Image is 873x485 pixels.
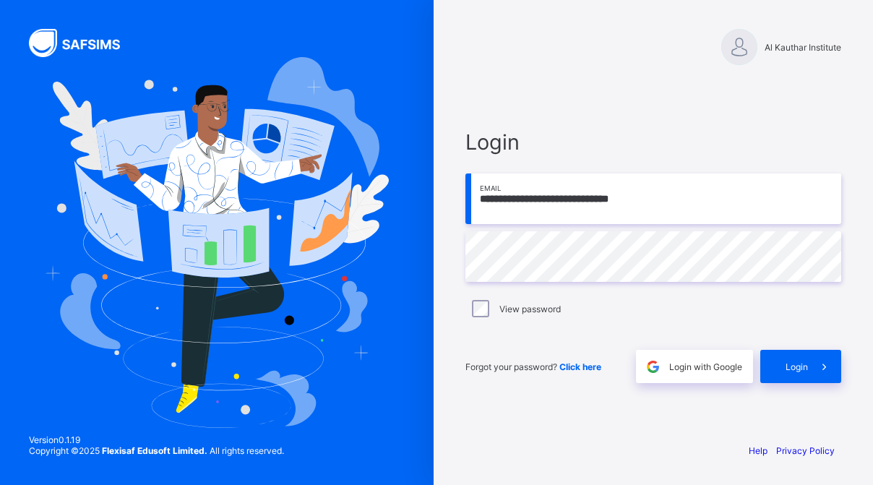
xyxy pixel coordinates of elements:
[786,361,808,372] span: Login
[29,445,284,456] span: Copyright © 2025 All rights reserved.
[465,361,601,372] span: Forgot your password?
[765,42,841,53] span: Al Kauthar Institute
[465,129,841,155] span: Login
[559,361,601,372] a: Click here
[645,359,661,375] img: google.396cfc9801f0270233282035f929180a.svg
[499,304,561,314] label: View password
[45,57,389,427] img: Hero Image
[776,445,835,456] a: Privacy Policy
[749,445,767,456] a: Help
[102,445,207,456] strong: Flexisaf Edusoft Limited.
[29,434,284,445] span: Version 0.1.19
[669,361,742,372] span: Login with Google
[29,29,137,57] img: SAFSIMS Logo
